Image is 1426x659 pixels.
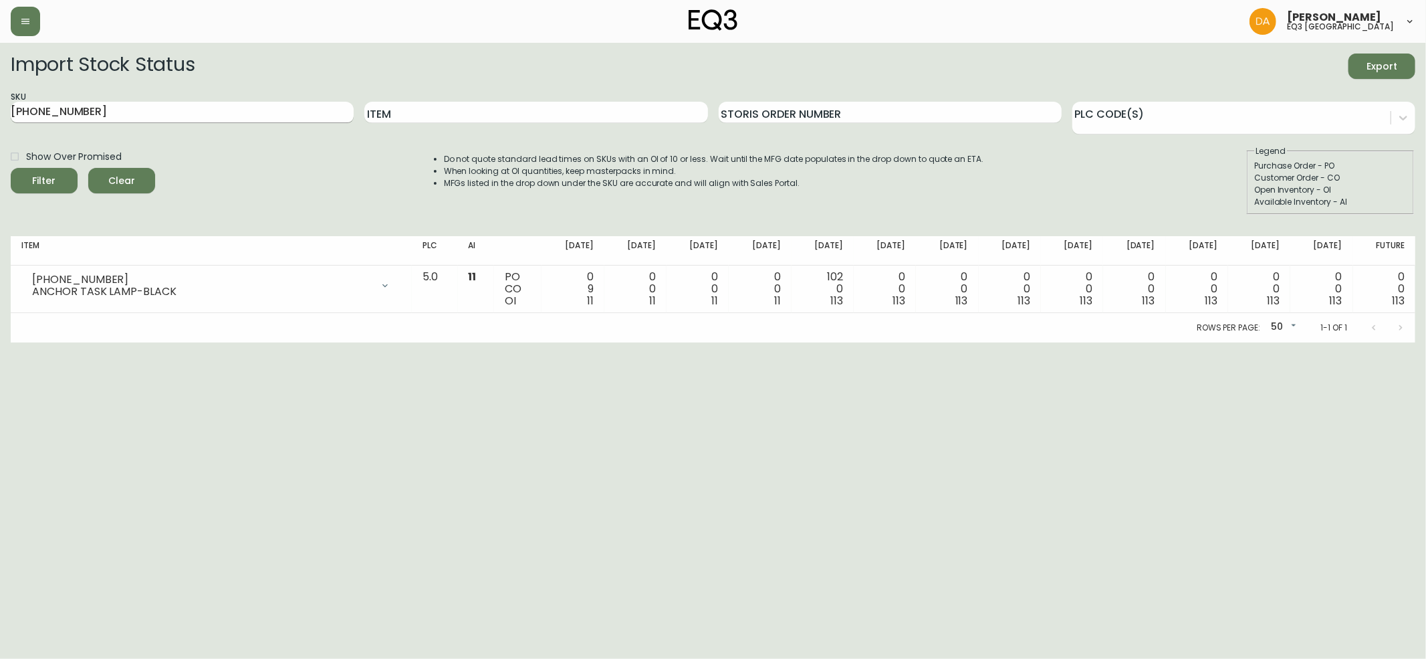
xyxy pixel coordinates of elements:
[649,293,656,308] span: 11
[1290,236,1352,266] th: [DATE]
[604,236,667,266] th: [DATE]
[615,271,656,307] div: 0 0
[1166,236,1228,266] th: [DATE]
[774,293,781,308] span: 11
[1266,316,1299,339] div: 50
[505,271,531,307] div: PO CO
[1250,8,1276,35] img: dd1a7e8db21a0ac8adbf82b84ca05374
[802,271,843,307] div: 102 0
[927,271,967,307] div: 0 0
[729,236,791,266] th: [DATE]
[792,236,854,266] th: [DATE]
[412,236,458,266] th: PLC
[677,271,718,307] div: 0 0
[88,168,155,193] button: Clear
[32,286,372,298] div: ANCHOR TASK LAMP-BLACK
[1254,196,1407,208] div: Available Inventory - AI
[1041,236,1103,266] th: [DATE]
[1052,271,1092,307] div: 0 0
[1353,236,1415,266] th: Future
[830,293,843,308] span: 113
[864,271,905,307] div: 0 0
[1254,172,1407,184] div: Customer Order - CO
[979,236,1041,266] th: [DATE]
[26,150,122,164] span: Show Over Promised
[444,153,984,165] li: Do not quote standard lead times on SKUs with an OI of 10 or less. Wait until the MFG date popula...
[711,293,718,308] span: 11
[893,293,905,308] span: 113
[1228,236,1290,266] th: [DATE]
[11,236,412,266] th: Item
[1205,293,1217,308] span: 113
[739,271,780,307] div: 0 0
[1364,271,1405,307] div: 0 0
[1330,293,1342,308] span: 113
[444,177,984,189] li: MFGs listed in the drop down under the SKU are accurate and will align with Sales Portal.
[1239,271,1280,307] div: 0 0
[11,54,195,79] h2: Import Stock Status
[1287,12,1381,23] span: [PERSON_NAME]
[21,271,401,300] div: [PHONE_NUMBER]ANCHOR TASK LAMP-BLACK
[1143,293,1155,308] span: 113
[1177,271,1217,307] div: 0 0
[1267,293,1280,308] span: 113
[542,236,604,266] th: [DATE]
[552,271,593,307] div: 0 9
[412,266,458,313] td: 5.0
[1287,23,1394,31] h5: eq3 [GEOGRAPHIC_DATA]
[1359,58,1405,75] span: Export
[1254,160,1407,172] div: Purchase Order - PO
[1103,236,1165,266] th: [DATE]
[916,236,978,266] th: [DATE]
[505,293,516,308] span: OI
[444,165,984,177] li: When looking at OI quantities, keep masterpacks in mind.
[1320,322,1347,334] p: 1-1 of 1
[1018,293,1030,308] span: 113
[1392,293,1405,308] span: 113
[33,173,56,189] div: Filter
[689,9,738,31] img: logo
[1254,145,1287,157] legend: Legend
[1080,293,1092,308] span: 113
[1254,184,1407,196] div: Open Inventory - OI
[11,168,78,193] button: Filter
[1114,271,1155,307] div: 0 0
[469,269,477,284] span: 11
[1197,322,1260,334] p: Rows per page:
[667,236,729,266] th: [DATE]
[1301,271,1342,307] div: 0 0
[1348,54,1415,79] button: Export
[955,293,968,308] span: 113
[458,236,495,266] th: AI
[854,236,916,266] th: [DATE]
[32,274,372,286] div: [PHONE_NUMBER]
[99,173,144,189] span: Clear
[587,293,594,308] span: 11
[989,271,1030,307] div: 0 0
